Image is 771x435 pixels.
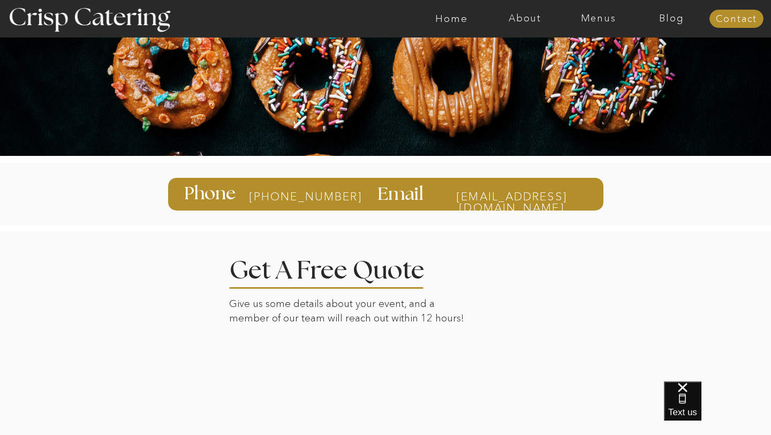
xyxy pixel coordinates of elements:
[435,191,588,201] a: [EMAIL_ADDRESS][DOMAIN_NAME]
[709,14,764,25] a: Contact
[488,13,562,24] a: About
[415,13,488,24] a: Home
[562,13,635,24] a: Menus
[377,185,427,202] h3: Email
[635,13,708,24] a: Blog
[184,185,238,203] h3: Phone
[664,381,771,435] iframe: podium webchat widget bubble
[229,258,457,278] h2: Get A Free Quote
[249,191,334,202] a: [PHONE_NUMBER]
[229,297,472,328] p: Give us some details about your event, and a member of our team will reach out within 12 hours!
